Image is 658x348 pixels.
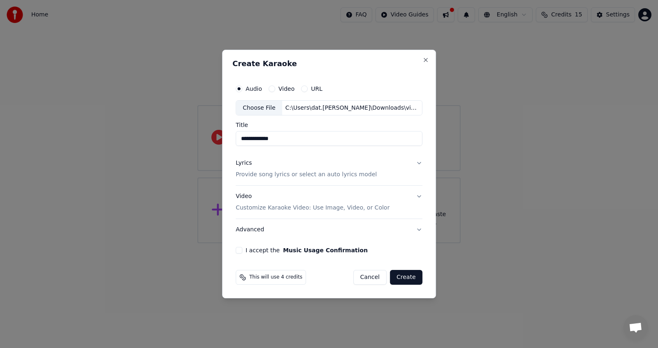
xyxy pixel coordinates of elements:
div: Video [236,193,389,212]
p: Provide song lyrics or select an auto lyrics model [236,171,377,179]
p: Customize Karaoke Video: Use Image, Video, or Color [236,204,389,212]
button: Advanced [236,219,422,240]
div: Lyrics [236,159,252,168]
label: Audio [246,86,262,92]
div: C:\Users\dat.[PERSON_NAME]\Downloads\videoplayback.m4a [282,104,422,112]
label: Video [278,86,294,92]
span: This will use 4 credits [249,274,302,281]
button: Create [390,270,422,285]
button: Cancel [353,270,387,285]
h2: Create Karaoke [232,60,426,67]
div: Choose File [236,101,282,115]
label: Title [236,122,422,128]
button: I accept the [283,247,368,253]
label: URL [311,86,322,92]
button: VideoCustomize Karaoke Video: Use Image, Video, or Color [236,186,422,219]
label: I accept the [246,247,368,253]
button: LyricsProvide song lyrics or select an auto lyrics model [236,153,422,186]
